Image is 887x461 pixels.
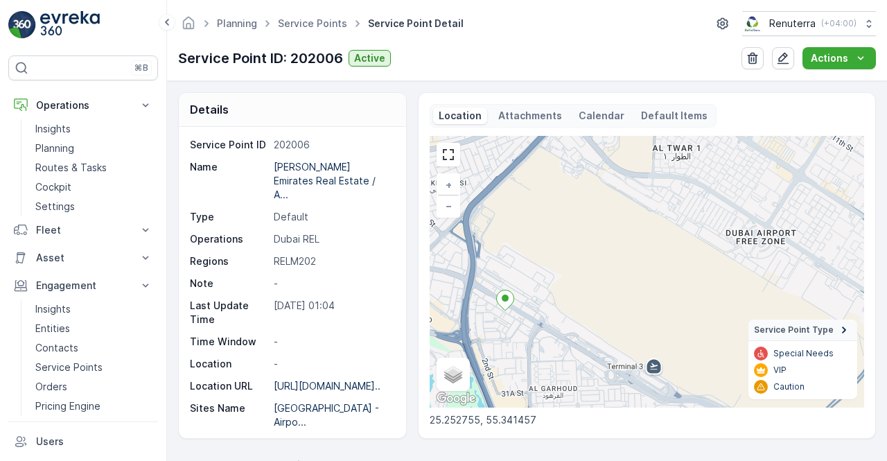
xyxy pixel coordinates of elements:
[190,335,268,349] p: Time Window
[35,180,71,194] p: Cockpit
[35,161,107,175] p: Routes & Tasks
[30,377,158,397] a: Orders
[217,17,257,29] a: Planning
[433,390,479,408] a: Open this area in Google Maps (opens a new window)
[35,302,71,316] p: Insights
[36,279,130,293] p: Engagement
[178,48,343,69] p: Service Point ID: 202006
[36,435,152,449] p: Users
[274,299,392,327] p: [DATE] 01:04
[438,195,459,216] a: Zoom Out
[30,139,158,158] a: Planning
[438,359,468,390] a: Layers
[446,179,452,191] span: +
[274,161,376,200] p: [PERSON_NAME] Emirates Real Estate / A...
[190,277,268,290] p: Note
[190,232,268,246] p: Operations
[274,357,392,371] p: -
[802,47,876,69] button: Actions
[354,51,385,65] p: Active
[40,11,100,39] img: logo_light-DOdMpM7g.png
[433,390,479,408] img: Google
[35,399,100,413] p: Pricing Engine
[349,50,391,67] button: Active
[438,175,459,195] a: Zoom In
[30,397,158,416] a: Pricing Engine
[30,197,158,216] a: Settings
[446,200,453,211] span: −
[365,17,466,31] span: Service Point Detail
[769,17,816,31] p: Renuterra
[35,122,71,136] p: Insights
[190,299,268,327] p: Last Update Time
[430,413,864,427] p: 25.252755, 55.341457
[579,109,624,123] p: Calendar
[274,138,392,152] p: 202006
[36,251,130,265] p: Asset
[274,402,379,428] p: [GEOGRAPHIC_DATA] -Airpo...
[30,299,158,319] a: Insights
[274,335,392,349] p: -
[35,360,103,374] p: Service Points
[190,210,268,224] p: Type
[274,232,392,246] p: Dubai REL
[35,200,75,214] p: Settings
[439,109,482,123] p: Location
[742,16,764,31] img: Screenshot_2024-07-26_at_13.33.01.png
[36,223,130,237] p: Fleet
[181,21,196,33] a: Homepage
[35,341,78,355] p: Contacts
[30,158,158,177] a: Routes & Tasks
[8,11,36,39] img: logo
[134,62,148,73] p: ⌘B
[8,92,158,119] button: Operations
[742,11,876,36] button: Renuterra(+04:00)
[641,109,708,123] p: Default Items
[190,138,268,152] p: Service Point ID
[190,401,268,429] p: Sites Name
[748,320,857,341] summary: Service Point Type
[274,254,392,268] p: RELM202
[274,437,392,451] p: -
[498,109,562,123] p: Attachments
[30,358,158,377] a: Service Points
[811,51,848,65] p: Actions
[278,17,347,29] a: Service Points
[773,348,834,359] p: Special Needs
[36,98,130,112] p: Operations
[190,437,268,451] p: Company Name
[821,18,857,29] p: ( +04:00 )
[274,210,392,224] p: Default
[190,379,268,393] p: Location URL
[190,160,268,202] p: Name
[35,380,67,394] p: Orders
[190,101,229,118] p: Details
[8,428,158,455] a: Users
[8,216,158,244] button: Fleet
[190,254,268,268] p: Regions
[754,324,834,336] span: Service Point Type
[274,380,380,392] p: [URL][DOMAIN_NAME]..
[35,141,74,155] p: Planning
[773,365,787,376] p: VIP
[438,144,459,165] a: View Fullscreen
[35,322,70,336] p: Entities
[30,119,158,139] a: Insights
[274,277,392,290] p: -
[8,272,158,299] button: Engagement
[30,177,158,197] a: Cockpit
[8,244,158,272] button: Asset
[190,357,268,371] p: Location
[30,338,158,358] a: Contacts
[30,319,158,338] a: Entities
[773,381,805,392] p: Caution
